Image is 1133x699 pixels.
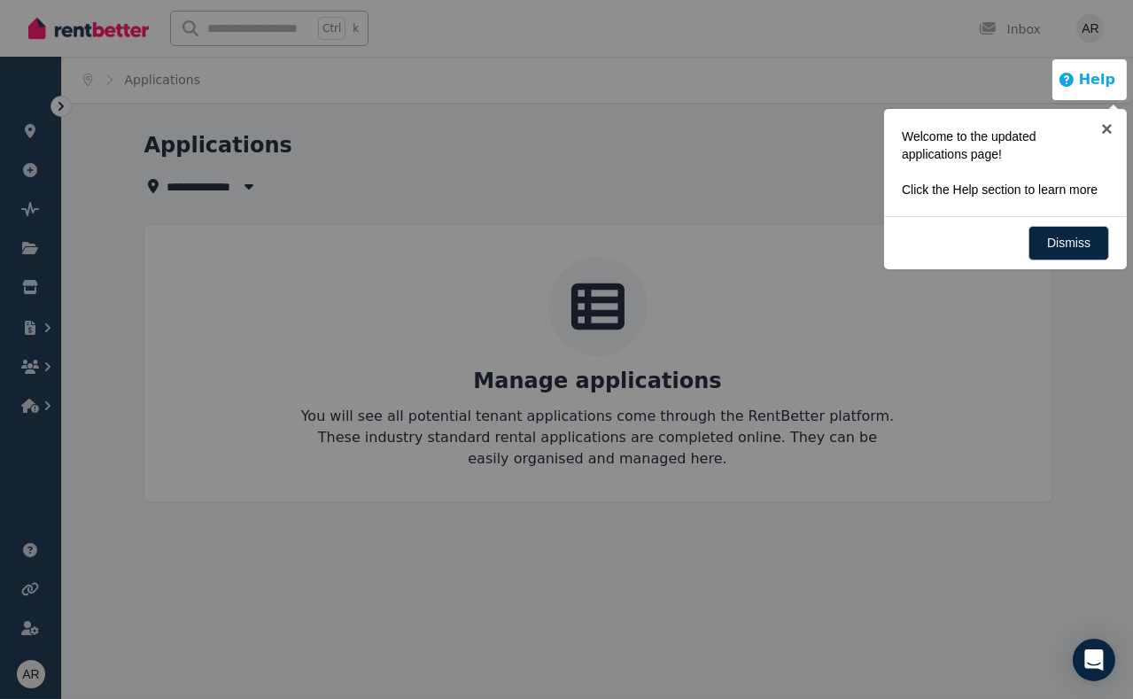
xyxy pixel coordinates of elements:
p: Click the Help section to learn more [902,181,1098,198]
button: Help [1058,69,1115,90]
div: Open Intercom Messenger [1073,639,1115,681]
a: × [1087,109,1127,149]
p: Welcome to the updated applications page! [902,128,1098,163]
a: Dismiss [1028,226,1109,260]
